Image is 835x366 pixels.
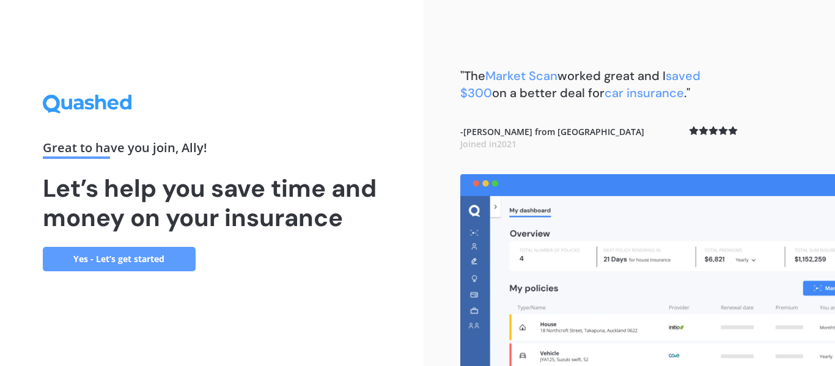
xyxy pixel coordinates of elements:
[485,68,557,84] span: Market Scan
[460,138,517,150] span: Joined in 2021
[43,174,381,232] h1: Let’s help you save time and money on your insurance
[43,142,381,159] div: Great to have you join , Ally !
[605,85,684,101] span: car insurance
[460,126,644,150] b: - [PERSON_NAME] from [GEOGRAPHIC_DATA]
[460,68,701,101] b: "The worked great and I on a better deal for ."
[460,174,835,366] img: dashboard.webp
[460,68,701,101] span: saved $300
[43,247,196,271] a: Yes - Let’s get started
